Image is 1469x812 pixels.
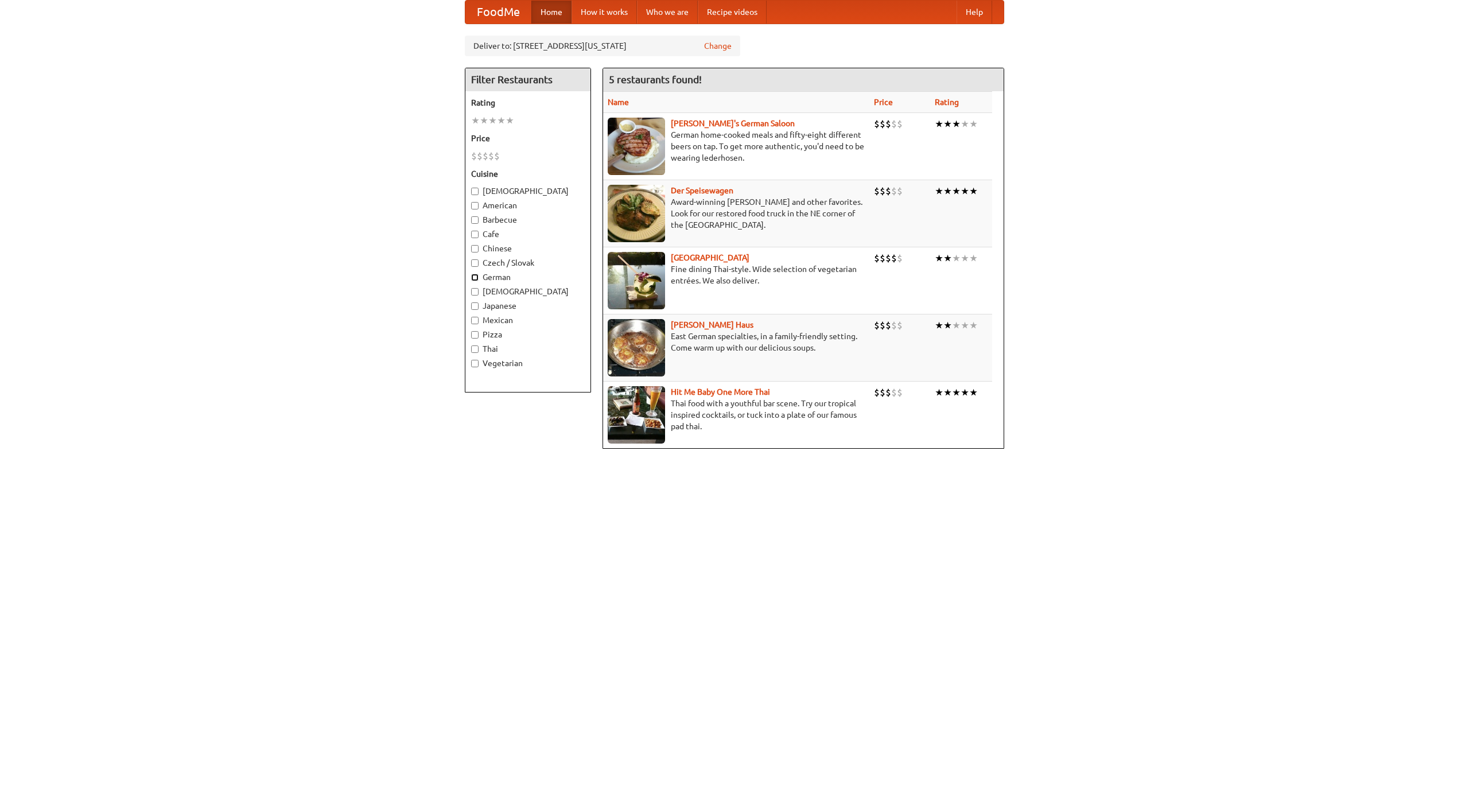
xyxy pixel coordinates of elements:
p: Award-winning [PERSON_NAME] and other favorites. Look for our restored food truck in the NE corne... [608,196,865,231]
input: Barbecue [471,216,479,224]
a: FoodMe [465,1,531,24]
li: ★ [935,252,943,265]
input: Chinese [471,245,479,252]
li: $ [891,118,897,130]
label: [DEMOGRAPHIC_DATA] [471,185,585,197]
li: ★ [497,114,506,127]
a: [PERSON_NAME] Haus [671,320,753,329]
input: Pizza [471,331,479,339]
label: Thai [471,343,585,355]
label: Barbecue [471,214,585,226]
li: $ [897,252,903,265]
li: $ [897,185,903,197]
li: ★ [961,386,969,399]
li: $ [885,185,891,197]
li: $ [897,118,903,130]
label: Japanese [471,300,585,312]
h5: Price [471,133,585,144]
li: ★ [952,118,961,130]
li: ★ [952,252,961,265]
p: Thai food with a youthful bar scene. Try our tropical inspired cocktails, or tuck into a plate of... [608,398,865,432]
div: Deliver to: [STREET_ADDRESS][US_STATE] [465,36,740,56]
a: Price [874,98,893,107]
h5: Rating [471,97,585,108]
label: [DEMOGRAPHIC_DATA] [471,286,585,297]
input: Thai [471,345,479,353]
img: babythai.jpg [608,386,665,444]
input: American [471,202,479,209]
li: $ [891,252,897,265]
li: ★ [943,252,952,265]
li: $ [880,319,885,332]
li: ★ [969,386,978,399]
li: ★ [943,118,952,130]
li: $ [880,185,885,197]
li: ★ [480,114,488,127]
li: $ [880,252,885,265]
li: ★ [935,319,943,332]
li: $ [891,185,897,197]
li: $ [897,386,903,399]
li: $ [874,252,880,265]
a: Name [608,98,629,107]
label: German [471,271,585,283]
li: $ [874,319,880,332]
li: $ [891,319,897,332]
a: Recipe videos [698,1,767,24]
a: Help [957,1,992,24]
img: kohlhaus.jpg [608,319,665,376]
input: [DEMOGRAPHIC_DATA] [471,188,479,195]
li: $ [477,150,483,162]
p: German home-cooked meals and fifty-eight different beers on tap. To get more authentic, you'd nee... [608,129,865,164]
a: [GEOGRAPHIC_DATA] [671,253,749,262]
ng-pluralize: 5 restaurants found! [609,74,702,85]
input: German [471,274,479,281]
li: $ [471,150,477,162]
label: Czech / Slovak [471,257,585,269]
li: $ [483,150,488,162]
img: satay.jpg [608,252,665,309]
a: Hit Me Baby One More Thai [671,387,770,397]
li: ★ [935,185,943,197]
a: Der Speisewagen [671,186,733,195]
input: Japanese [471,302,479,310]
a: Rating [935,98,959,107]
input: Czech / Slovak [471,259,479,267]
label: American [471,200,585,211]
li: ★ [471,114,480,127]
a: [PERSON_NAME]'s German Saloon [671,119,795,128]
input: Cafe [471,231,479,238]
li: $ [885,319,891,332]
h5: Cuisine [471,168,585,180]
li: $ [880,386,885,399]
label: Mexican [471,314,585,326]
li: ★ [969,118,978,130]
li: $ [885,118,891,130]
li: ★ [969,319,978,332]
li: $ [885,386,891,399]
li: ★ [961,252,969,265]
p: Fine dining Thai-style. Wide selection of vegetarian entrées. We also deliver. [608,263,865,286]
label: Pizza [471,329,585,340]
a: Change [704,40,732,52]
img: speisewagen.jpg [608,185,665,242]
li: ★ [952,319,961,332]
h4: Filter Restaurants [465,68,590,91]
li: $ [880,118,885,130]
li: ★ [961,118,969,130]
p: East German specialties, in a family-friendly setting. Come warm up with our delicious soups. [608,331,865,353]
label: Vegetarian [471,358,585,369]
img: esthers.jpg [608,118,665,175]
li: ★ [969,252,978,265]
li: ★ [952,185,961,197]
li: ★ [969,185,978,197]
li: $ [494,150,500,162]
li: $ [874,118,880,130]
li: $ [885,252,891,265]
li: ★ [961,185,969,197]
